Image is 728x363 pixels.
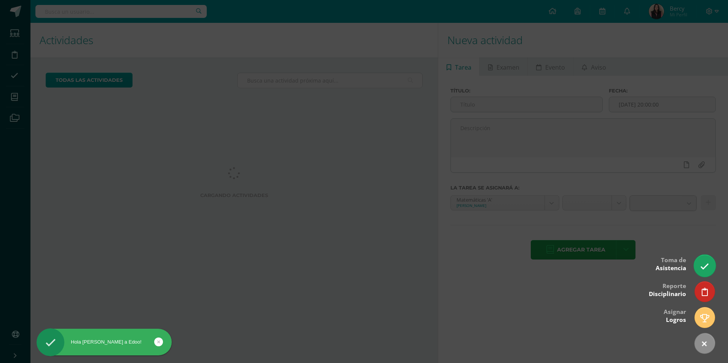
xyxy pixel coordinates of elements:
[666,316,686,324] span: Logros
[664,303,686,328] div: Asignar
[649,290,686,298] span: Disciplinario
[656,251,686,276] div: Toma de
[649,277,686,302] div: Reporte
[656,264,686,272] span: Asistencia
[37,339,172,345] div: Hola [PERSON_NAME] a Edoo!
